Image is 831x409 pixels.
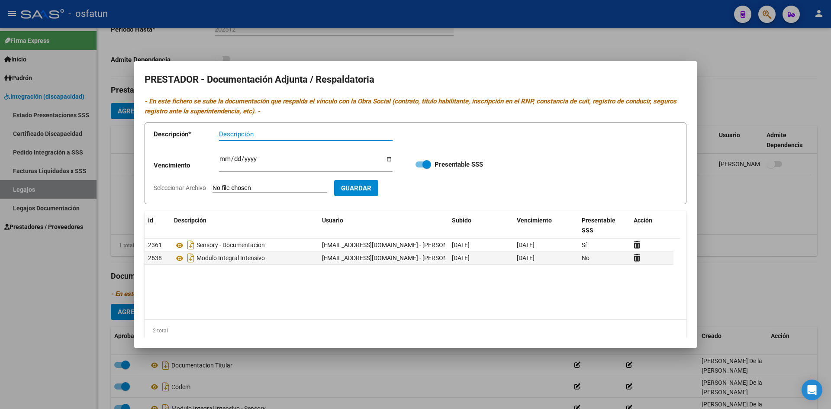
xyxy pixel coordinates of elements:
span: No [582,254,589,261]
i: - En este fichero se sube la documentación que respalda el vínculo con la Obra Social (contrato, ... [145,97,676,115]
p: Descripción [154,129,219,139]
span: Seleccionar Archivo [154,184,206,191]
span: Modulo Integral Intensivo [196,255,265,262]
span: [DATE] [452,254,470,261]
i: Descargar documento [185,251,196,265]
span: 2361 [148,242,162,248]
span: Presentable SSS [582,217,615,234]
span: Usuario [322,217,343,224]
span: Sí [582,242,586,248]
span: Sensory - Documentacion [196,242,265,249]
span: Descripción [174,217,206,224]
span: Vencimiento [517,217,552,224]
datatable-header-cell: Usuario [319,211,448,240]
span: [DATE] [452,242,470,248]
span: [DATE] [517,254,535,261]
datatable-header-cell: Descripción [171,211,319,240]
span: Subido [452,217,471,224]
span: Acción [634,217,652,224]
i: Descargar documento [185,238,196,252]
datatable-header-cell: id [145,211,171,240]
span: [EMAIL_ADDRESS][DOMAIN_NAME] - [PERSON_NAME] De la [PERSON_NAME] [322,254,531,261]
span: id [148,217,153,224]
strong: Presentable SSS [435,161,483,168]
button: Guardar [334,180,378,196]
datatable-header-cell: Subido [448,211,513,240]
div: 2 total [145,320,686,341]
h2: PRESTADOR - Documentación Adjunta / Respaldatoria [145,71,686,88]
span: 2638 [148,254,162,261]
span: [EMAIL_ADDRESS][DOMAIN_NAME] - [PERSON_NAME] De la [PERSON_NAME] [322,242,531,248]
span: Guardar [341,184,371,192]
div: Open Intercom Messenger [802,380,822,400]
span: [DATE] [517,242,535,248]
datatable-header-cell: Acción [630,211,673,240]
p: Vencimiento [154,161,219,171]
datatable-header-cell: Presentable SSS [578,211,630,240]
datatable-header-cell: Vencimiento [513,211,578,240]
